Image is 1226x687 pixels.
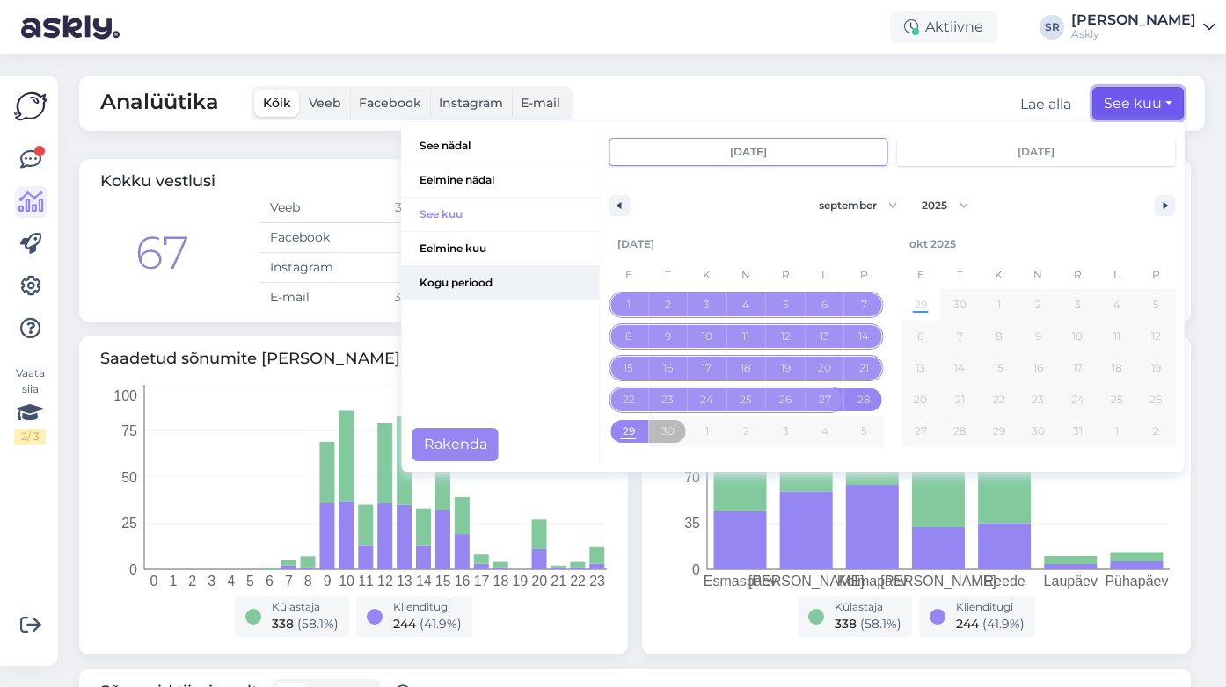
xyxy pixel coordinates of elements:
[859,352,869,384] span: 21
[1035,289,1041,321] span: 2
[1018,352,1058,384] button: 16
[700,384,713,416] span: 24
[512,574,528,589] tspan: 19
[1151,352,1161,384] span: 19
[1032,416,1045,447] span: 30
[324,574,332,589] tspan: 9
[1072,321,1083,352] span: 10
[956,599,1025,615] div: Klienditugi
[781,352,791,384] span: 19
[766,289,806,321] button: 5
[819,384,831,416] span: 27
[993,416,1005,447] span: 29
[648,261,688,289] span: T
[1020,94,1071,115] button: Lae alla
[129,562,137,577] tspan: 0
[955,384,965,416] span: 21
[609,416,648,447] button: 29
[844,321,884,352] button: 14
[570,574,586,589] tspan: 22
[880,574,996,589] tspan: [PERSON_NAME]
[259,223,339,253] td: Facebook
[1113,289,1120,321] span: 4
[1058,416,1098,447] button: 31
[623,384,635,416] span: 22
[997,289,1001,321] span: 1
[726,352,766,384] button: 18
[609,139,887,165] input: Early
[1018,384,1058,416] button: 23
[837,574,908,589] tspan: Kolmapäev
[648,416,688,447] button: 30
[805,321,844,352] button: 13
[890,11,997,43] div: Aktiivne
[402,266,600,300] span: Kogu periood
[901,384,940,416] button: 20
[665,289,671,321] span: 2
[623,416,635,447] span: 29
[704,289,710,321] span: 3
[402,266,600,300] button: Kogu periood
[1058,352,1098,384] button: 17
[1018,289,1058,321] button: 2
[901,228,1175,261] div: okt 2025
[402,163,600,198] button: Eelmine nädal
[272,616,294,632] span: 338
[844,261,884,289] span: P
[377,574,393,589] tspan: 12
[1097,384,1136,416] button: 25
[954,352,965,384] span: 14
[835,599,901,615] div: Külastaja
[100,347,607,371] span: Saadetud sõnumite [PERSON_NAME]
[1097,352,1136,384] button: 18
[263,95,291,111] span: Kõik
[1105,574,1168,589] tspan: Pühapäev
[684,516,700,531] tspan: 35
[474,574,490,589] tspan: 17
[1136,384,1176,416] button: 26
[259,283,339,313] td: E-mail
[609,352,648,384] button: 15
[309,95,341,111] span: Veeb
[940,352,980,384] button: 14
[742,321,749,352] span: 11
[339,253,420,283] td: 0
[1058,321,1098,352] button: 10
[1018,261,1058,289] span: N
[1071,13,1196,27] div: [PERSON_NAME]
[648,321,688,352] button: 9
[304,574,312,589] tspan: 8
[688,352,727,384] button: 17
[609,228,883,261] div: [DATE]
[688,289,727,321] button: 3
[688,384,727,416] button: 24
[901,416,940,447] button: 27
[748,574,865,589] tspan: [PERSON_NAME]
[188,574,196,589] tspan: 2
[982,616,1025,632] span: ( 41.9 %)
[835,616,857,632] span: 338
[940,261,980,289] span: T
[627,289,631,321] span: 1
[766,384,806,416] button: 26
[901,261,940,289] span: E
[1112,352,1122,384] span: 18
[402,198,600,232] button: See kuu
[246,574,254,589] tspan: 5
[648,289,688,321] button: 2
[1149,384,1162,416] span: 26
[940,321,980,352] button: 7
[957,321,963,352] span: 7
[121,516,137,531] tspan: 25
[726,289,766,321] button: 4
[766,321,806,352] button: 12
[1092,87,1184,120] button: See kuu
[956,616,979,632] span: 244
[402,129,600,163] span: See nädal
[1018,416,1058,447] button: 30
[953,416,967,447] span: 28
[821,289,828,321] span: 6
[740,384,752,416] span: 25
[684,470,700,485] tspan: 70
[766,352,806,384] button: 19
